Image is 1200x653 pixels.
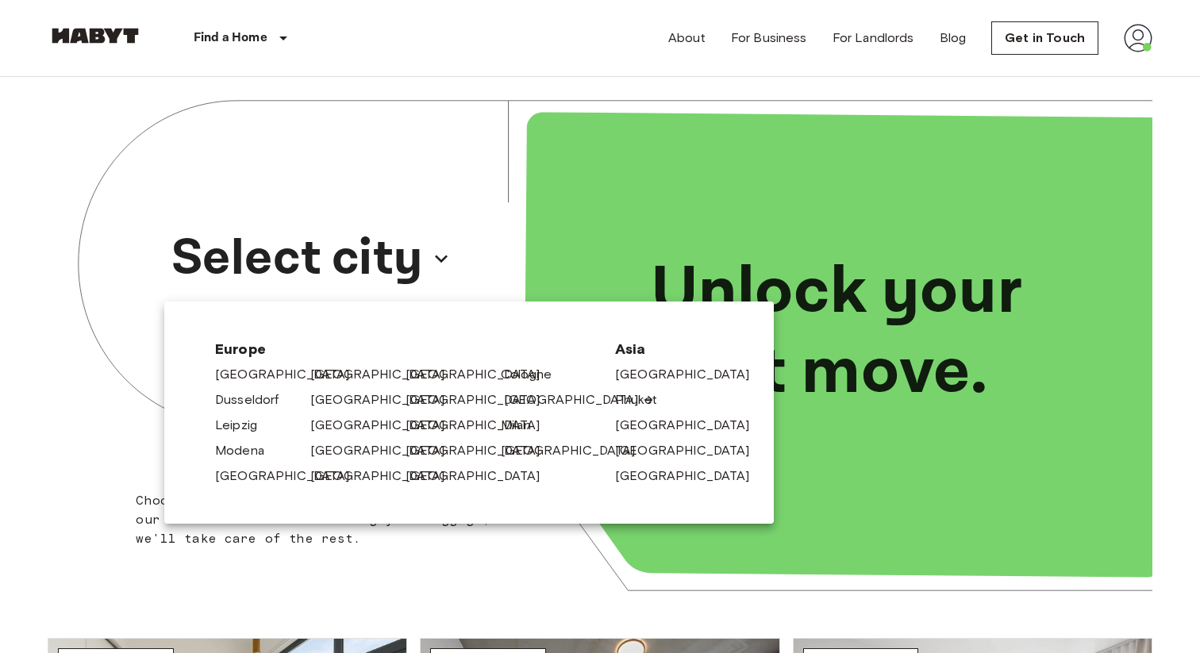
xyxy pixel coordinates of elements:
[501,365,567,384] a: Cologne
[406,416,556,435] a: [GEOGRAPHIC_DATA]
[215,467,366,486] a: [GEOGRAPHIC_DATA]
[310,390,461,409] a: [GEOGRAPHIC_DATA]
[310,467,461,486] a: [GEOGRAPHIC_DATA]
[615,441,766,460] a: [GEOGRAPHIC_DATA]
[615,365,766,384] a: [GEOGRAPHIC_DATA]
[215,390,295,409] a: Dusseldorf
[215,416,273,435] a: Leipzig
[406,467,556,486] a: [GEOGRAPHIC_DATA]
[406,441,556,460] a: [GEOGRAPHIC_DATA]
[615,467,766,486] a: [GEOGRAPHIC_DATA]
[615,340,723,359] span: Asia
[615,416,766,435] a: [GEOGRAPHIC_DATA]
[215,441,280,460] a: Modena
[215,365,366,384] a: [GEOGRAPHIC_DATA]
[310,416,461,435] a: [GEOGRAPHIC_DATA]
[310,365,461,384] a: [GEOGRAPHIC_DATA]
[215,340,590,359] span: Europe
[310,441,461,460] a: [GEOGRAPHIC_DATA]
[501,416,547,435] a: Milan
[504,390,655,409] a: [GEOGRAPHIC_DATA]
[406,390,556,409] a: [GEOGRAPHIC_DATA]
[501,441,652,460] a: [GEOGRAPHIC_DATA]
[406,365,556,384] a: [GEOGRAPHIC_DATA]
